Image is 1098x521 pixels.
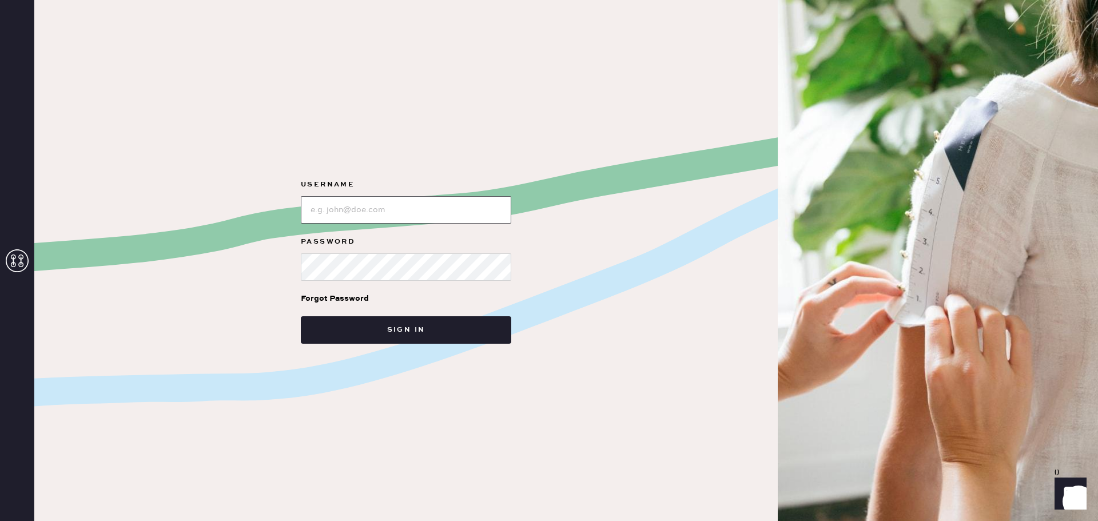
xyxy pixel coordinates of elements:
[301,281,369,316] a: Forgot Password
[301,316,511,344] button: Sign in
[301,178,511,192] label: Username
[301,196,511,224] input: e.g. john@doe.com
[301,235,511,249] label: Password
[1044,470,1093,519] iframe: Front Chat
[301,292,369,305] div: Forgot Password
